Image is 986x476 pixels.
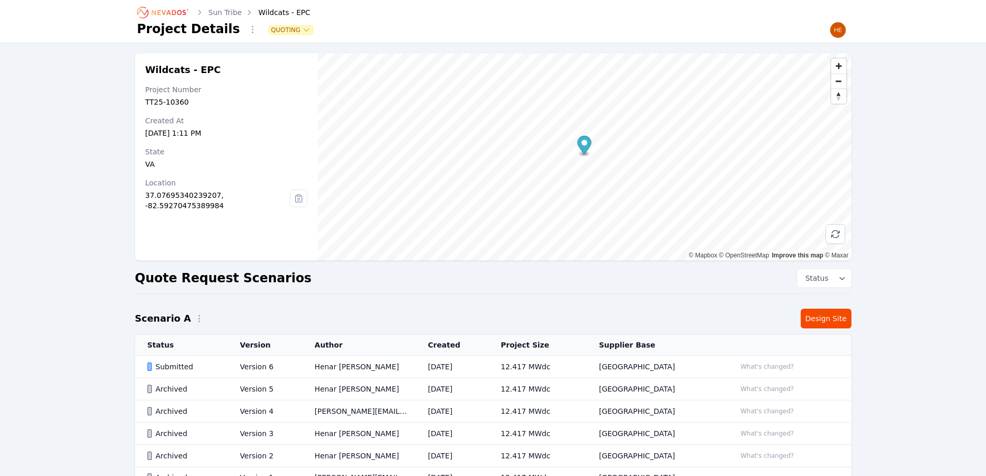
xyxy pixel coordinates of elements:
button: Reset bearing to north [831,89,846,104]
td: [GEOGRAPHIC_DATA] [586,423,723,445]
button: What's changed? [736,406,799,417]
h2: Wildcats - EPC [145,64,308,76]
h2: Quote Request Scenarios [135,270,312,286]
div: VA [145,159,308,169]
div: Archived [148,451,223,461]
tr: SubmittedVersion 6Henar [PERSON_NAME][DATE]12.417 MWdc[GEOGRAPHIC_DATA]What's changed? [135,356,851,378]
button: Quoting [269,26,313,34]
img: Henar Luque [830,22,846,38]
span: Status [801,273,829,283]
th: Version [228,335,302,356]
button: What's changed? [736,361,799,372]
span: Reset bearing to north [831,89,846,104]
div: State [145,147,308,157]
button: Zoom out [831,74,846,89]
td: [PERSON_NAME][EMAIL_ADDRESS][PERSON_NAME][DOMAIN_NAME] [302,400,416,423]
td: Version 6 [228,356,302,378]
div: Archived [148,384,223,394]
td: [GEOGRAPHIC_DATA] [586,378,723,400]
td: [DATE] [416,423,489,445]
td: [DATE] [416,356,489,378]
div: Archived [148,428,223,439]
nav: Breadcrumb [137,4,311,21]
td: 12.417 MWdc [488,423,586,445]
td: Henar [PERSON_NAME] [302,445,416,467]
div: Map marker [578,136,592,157]
th: Created [416,335,489,356]
td: [GEOGRAPHIC_DATA] [586,356,723,378]
td: 12.417 MWdc [488,445,586,467]
td: Henar [PERSON_NAME] [302,378,416,400]
div: TT25-10360 [145,97,308,107]
div: Project Number [145,84,308,95]
tr: ArchivedVersion 2Henar [PERSON_NAME][DATE]12.417 MWdc[GEOGRAPHIC_DATA]What's changed? [135,445,851,467]
a: Design Site [801,309,851,328]
div: Wildcats - EPC [244,7,310,18]
td: 12.417 MWdc [488,400,586,423]
tr: ArchivedVersion 4[PERSON_NAME][EMAIL_ADDRESS][PERSON_NAME][DOMAIN_NAME][DATE]12.417 MWdc[GEOGRAPH... [135,400,851,423]
canvas: Map [318,53,851,261]
th: Status [135,335,228,356]
h1: Project Details [137,21,240,37]
button: What's changed? [736,450,799,461]
td: [GEOGRAPHIC_DATA] [586,400,723,423]
td: Version 3 [228,423,302,445]
td: [DATE] [416,400,489,423]
h2: Scenario A [135,311,191,326]
a: Improve this map [772,252,823,259]
div: Archived [148,406,223,416]
button: Zoom in [831,59,846,74]
a: Sun Tribe [209,7,242,18]
td: Henar [PERSON_NAME] [302,423,416,445]
div: Submitted [148,362,223,372]
a: Mapbox [689,252,717,259]
tr: ArchivedVersion 5Henar [PERSON_NAME][DATE]12.417 MWdc[GEOGRAPHIC_DATA]What's changed? [135,378,851,400]
div: 37.07695340239207, -82.59270475389984 [145,190,290,211]
td: Henar [PERSON_NAME] [302,356,416,378]
a: Maxar [825,252,849,259]
span: Zoom out [831,74,846,89]
td: [DATE] [416,445,489,467]
th: Project Size [488,335,586,356]
div: [DATE] 1:11 PM [145,128,308,138]
tr: ArchivedVersion 3Henar [PERSON_NAME][DATE]12.417 MWdc[GEOGRAPHIC_DATA]What's changed? [135,423,851,445]
td: [GEOGRAPHIC_DATA] [586,445,723,467]
button: Status [797,269,851,287]
td: Version 5 [228,378,302,400]
th: Supplier Base [586,335,723,356]
div: Created At [145,116,308,126]
button: What's changed? [736,383,799,395]
td: Version 4 [228,400,302,423]
a: OpenStreetMap [719,252,769,259]
td: 12.417 MWdc [488,378,586,400]
button: What's changed? [736,428,799,439]
td: Version 2 [228,445,302,467]
th: Author [302,335,416,356]
td: 12.417 MWdc [488,356,586,378]
td: [DATE] [416,378,489,400]
div: Location [145,178,290,188]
